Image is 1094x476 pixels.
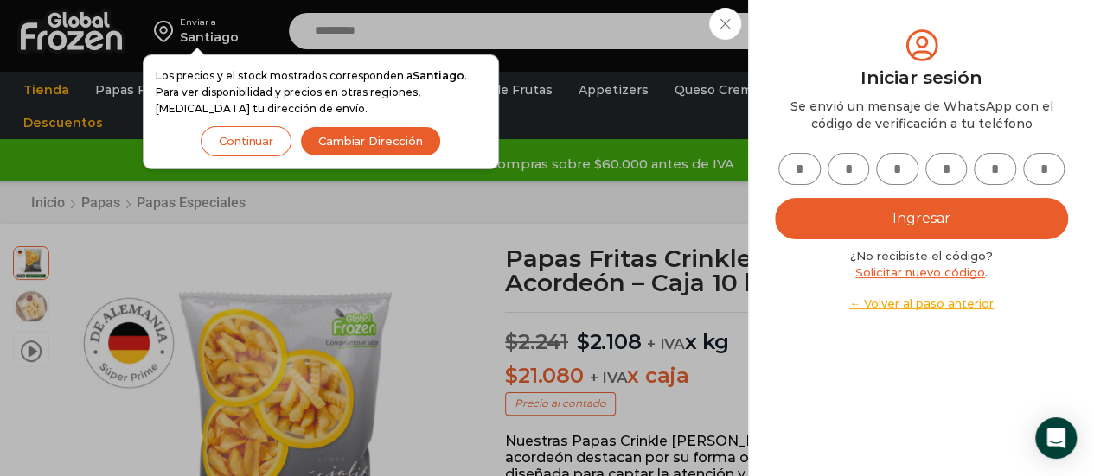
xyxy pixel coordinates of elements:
div: Iniciar sesión [775,65,1068,91]
div: Se envió un mensaje de WhatsApp con el código de verificación a tu teléfono [775,98,1068,132]
div: Open Intercom Messenger [1035,417,1077,459]
strong: Santiago [413,69,464,82]
button: Ingresar [775,198,1068,239]
a: Solicitar nuevo código [855,265,985,279]
div: ¿No recibiste el código? . [775,248,1068,312]
p: Los precios y el stock mostrados corresponden a . Para ver disponibilidad y precios en otras regi... [156,67,486,117]
button: Cambiar Dirección [300,126,441,156]
a: ← Volver al paso anterior [775,295,1068,312]
img: tabler-icon-user-circle.svg [902,26,942,65]
button: Continuar [201,126,291,156]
